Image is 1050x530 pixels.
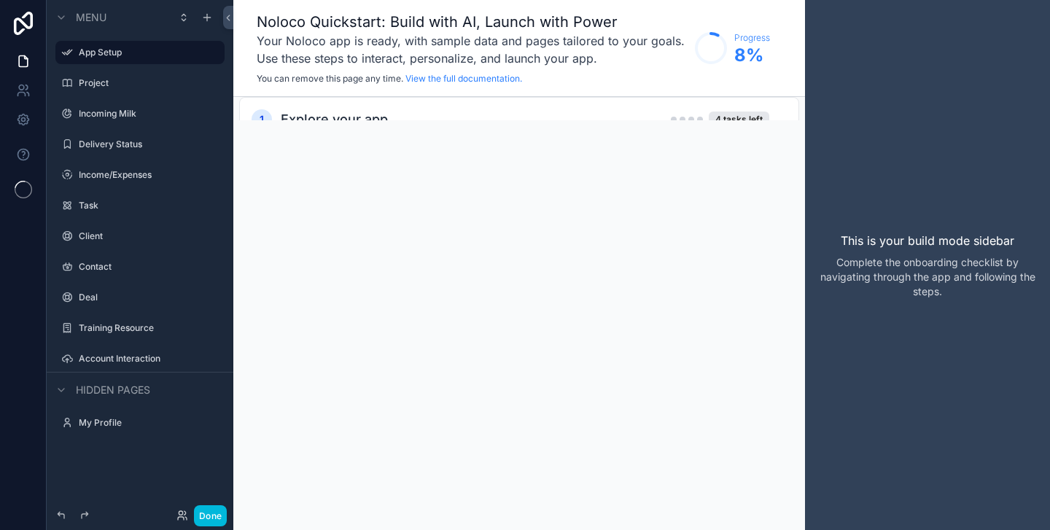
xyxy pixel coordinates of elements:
[405,73,522,84] a: View the full documentation.
[79,200,216,211] label: Task
[734,32,770,44] span: Progress
[79,353,216,365] label: Account Interaction
[79,230,216,242] label: Client
[79,292,216,303] label: Deal
[734,44,770,67] span: 8 %
[79,139,216,150] label: Delivery Status
[79,322,216,334] label: Training Resource
[841,232,1014,249] p: This is your build mode sidebar
[257,12,688,32] h1: Noloco Quickstart: Build with AI, Launch with Power
[257,73,403,84] span: You can remove this page any time.
[76,383,150,397] span: Hidden pages
[76,10,106,25] span: Menu
[79,108,216,120] label: Incoming Milk
[257,32,688,67] h3: Your Noloco app is ready, with sample data and pages tailored to your goals. Use these steps to i...
[79,47,216,58] label: App Setup
[194,505,227,526] button: Done
[79,261,216,273] label: Contact
[79,77,216,89] label: Project
[79,169,216,181] label: Income/Expenses
[817,255,1038,299] p: Complete the onboarding checklist by navigating through the app and following the steps.
[79,417,216,429] label: My Profile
